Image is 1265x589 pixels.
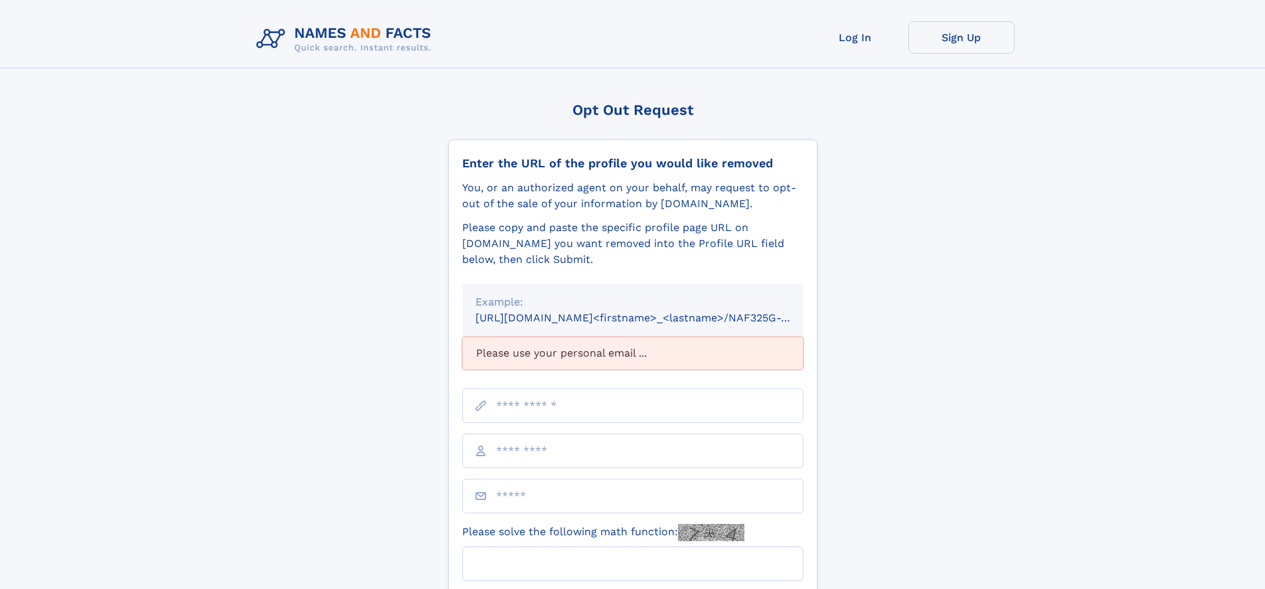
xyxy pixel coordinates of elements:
div: Please copy and paste the specific profile page URL on [DOMAIN_NAME] you want removed into the Pr... [462,220,803,268]
div: Enter the URL of the profile you would like removed [462,156,803,171]
div: You, or an authorized agent on your behalf, may request to opt-out of the sale of your informatio... [462,180,803,212]
img: Logo Names and Facts [251,21,442,57]
label: Please solve the following math function: [462,524,744,541]
div: Opt Out Request [448,102,817,118]
a: Log In [802,21,908,54]
div: Please use your personal email ... [462,337,803,370]
div: Example: [475,294,790,310]
a: Sign Up [908,21,1015,54]
small: [URL][DOMAIN_NAME]<firstname>_<lastname>/NAF325G-xxxxxxxx [475,311,829,324]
